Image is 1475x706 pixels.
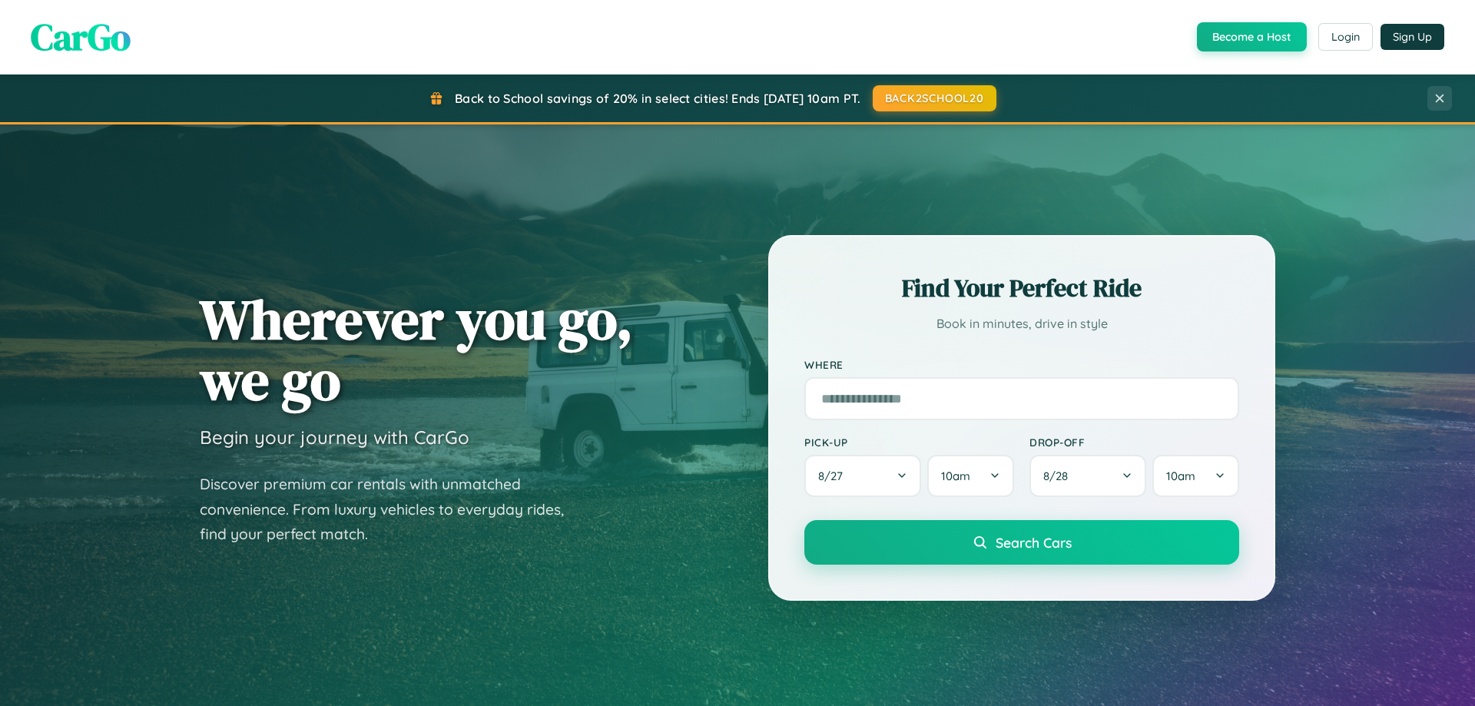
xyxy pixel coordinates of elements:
span: Back to School savings of 20% in select cities! Ends [DATE] 10am PT. [455,91,860,106]
h2: Find Your Perfect Ride [804,271,1239,305]
button: 10am [927,455,1014,497]
label: Drop-off [1029,436,1239,449]
button: Login [1318,23,1373,51]
button: Sign Up [1381,24,1444,50]
button: Become a Host [1197,22,1307,51]
label: Where [804,358,1239,371]
label: Pick-up [804,436,1014,449]
span: 10am [1166,469,1195,483]
h1: Wherever you go, we go [200,289,633,410]
span: Search Cars [996,534,1072,551]
span: 10am [941,469,970,483]
span: 8 / 27 [818,469,850,483]
button: BACK2SCHOOL20 [873,85,996,111]
p: Discover premium car rentals with unmatched convenience. From luxury vehicles to everyday rides, ... [200,472,584,547]
p: Book in minutes, drive in style [804,313,1239,335]
button: 10am [1152,455,1239,497]
button: Search Cars [804,520,1239,565]
span: CarGo [31,12,131,62]
h3: Begin your journey with CarGo [200,426,469,449]
span: 8 / 28 [1043,469,1076,483]
button: 8/27 [804,455,921,497]
button: 8/28 [1029,455,1146,497]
